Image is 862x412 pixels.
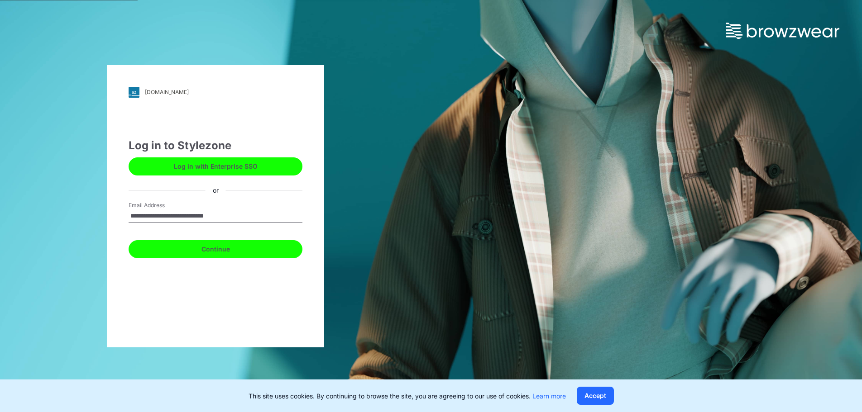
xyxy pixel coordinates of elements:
[129,137,302,154] div: Log in to Stylezone
[129,240,302,258] button: Continue
[726,23,839,39] img: browzwear-logo.73288ffb.svg
[206,185,226,195] div: or
[532,392,566,400] a: Learn more
[145,89,189,95] div: [DOMAIN_NAME]
[129,157,302,175] button: Log in with Enterprise SSO
[129,87,139,98] img: svg+xml;base64,PHN2ZyB3aWR0aD0iMjgiIGhlaWdodD0iMjgiIHZpZXdCb3g9IjAgMCAyOCAyOCIgZmlsbD0ibm9uZSIgeG...
[129,87,302,98] a: [DOMAIN_NAME]
[577,387,614,405] button: Accept
[129,201,192,209] label: Email Address
[249,391,566,401] p: This site uses cookies. By continuing to browse the site, you are agreeing to our use of cookies.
